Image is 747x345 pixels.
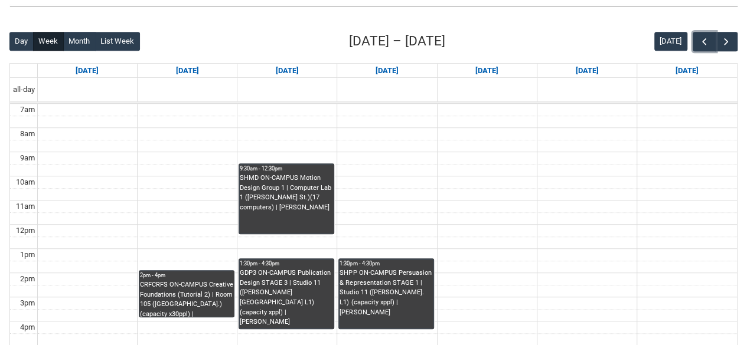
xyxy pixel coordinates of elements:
button: Previous Week [693,32,715,51]
div: SHMD ON-CAMPUS Motion Design Group 1 | Computer Lab 1 ([PERSON_NAME] St.)(17 computers) | [PERSON... [240,173,333,212]
a: Go to December 4, 2025 [473,64,501,78]
h2: [DATE] – [DATE] [349,31,445,51]
div: 8am [18,128,37,140]
a: Go to December 5, 2025 [573,64,601,78]
a: Go to December 1, 2025 [173,64,201,78]
div: CRFCRFS ON-CAMPUS Creative Foundations (Tutorial 2) | Room 105 ([GEOGRAPHIC_DATA].) (capacity x30... [140,280,233,317]
div: 12pm [14,225,37,236]
button: Day [9,32,34,51]
div: 1:30pm - 4:30pm [340,259,433,268]
div: 2pm - 4pm [140,271,233,280]
div: 2pm [18,273,37,285]
div: 1:30pm - 4:30pm [240,259,333,268]
a: Go to December 3, 2025 [373,64,401,78]
button: Week [33,32,64,51]
button: [DATE] [654,32,687,51]
a: Go to December 6, 2025 [673,64,701,78]
button: Next Week [715,32,738,51]
div: 11am [14,201,37,212]
div: 9am [18,152,37,164]
a: Go to December 2, 2025 [273,64,301,78]
div: SHPP ON-CAMPUS Persuasion & Representation STAGE 1 | Studio 11 ([PERSON_NAME]. L1) (capacity xppl... [340,268,433,317]
span: all-day [11,84,37,96]
div: 10am [14,176,37,188]
button: List Week [95,32,140,51]
div: 4pm [18,321,37,333]
div: 3pm [18,297,37,309]
div: 9:30am - 12:30pm [240,165,333,173]
div: GDP3 ON-CAMPUS Publication Design STAGE 3 | Studio 11 ([PERSON_NAME][GEOGRAPHIC_DATA] L1) (capaci... [240,268,333,327]
button: Month [63,32,96,51]
a: Go to November 30, 2025 [73,64,101,78]
div: 7am [18,104,37,116]
div: 1pm [18,249,37,261]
